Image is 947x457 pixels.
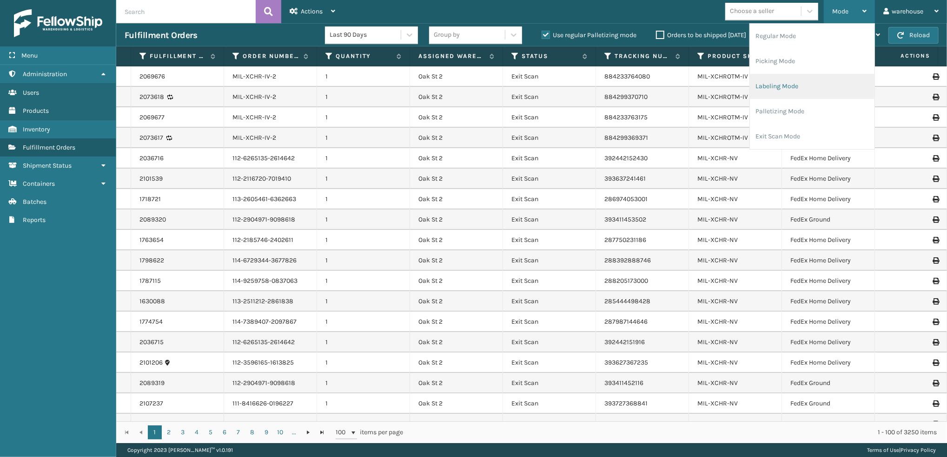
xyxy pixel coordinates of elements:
div: 1 - 100 of 3250 items [416,428,937,437]
a: 2 [162,425,176,439]
a: MIL-XCHR-NV [697,195,738,203]
i: Print Label [933,400,938,407]
td: 1 [317,414,410,434]
td: FedEx Home Delivery [782,312,875,332]
td: Exit Scan [503,148,596,169]
i: Print Label [933,421,938,427]
td: Exit Scan [503,414,596,434]
li: Palletizing Mode [750,99,874,124]
td: Oak St 2 [410,107,503,128]
td: FedEx Home Delivery [782,271,875,291]
i: Print Label [933,176,938,182]
a: 287987144646 [604,318,648,326]
a: 1798622 [139,256,164,265]
td: 1 [317,332,410,353]
td: FedEx Ground [782,373,875,393]
a: MIL-XCHR-NV [697,236,738,244]
td: 111-8416626-0196227 [224,393,317,414]
td: Oak St 2 [410,128,503,148]
i: Print Label [933,94,938,100]
td: 1 [317,107,410,128]
td: Exit Scan [503,312,596,332]
a: 2036716 [139,154,164,163]
td: 1 [317,393,410,414]
td: FedEx Ground [782,393,875,414]
td: FedEx Ground [782,209,875,230]
td: 114-9259758-0837063 [224,271,317,291]
td: 114-7389407-2097867 [224,312,317,332]
td: Exit Scan [503,107,596,128]
label: Product SKU [708,52,764,60]
a: MIL-XCHR-NV [697,420,738,428]
i: Print Label [933,73,938,80]
a: MIL-XCHR-NV [697,318,738,326]
a: MIL-XCHR-NV [697,379,738,387]
label: Assigned Warehouse [418,52,485,60]
td: 112-6265135-2614642 [224,332,317,353]
img: logo [14,9,102,37]
span: Fulfillment Orders [23,144,75,151]
li: Labeling Mode [750,74,874,99]
a: 393727368841 [604,399,648,407]
td: Exit Scan [503,189,596,209]
td: 1 [317,169,410,189]
a: 884299370710 [604,93,648,101]
td: Oak St 2 [410,393,503,414]
td: Exit Scan [503,393,596,414]
td: 1 [317,230,410,250]
span: Batches [23,198,46,206]
td: Exit Scan [503,230,596,250]
p: Copyright 2023 [PERSON_NAME]™ v 1.0.191 [127,443,233,457]
a: 8 [245,425,259,439]
td: FedEx Home Delivery [782,250,875,271]
td: Oak St 2 [410,230,503,250]
td: FedEx Home Delivery [782,353,875,373]
a: 2036715 [139,338,164,347]
label: Orders to be shipped [DATE] [656,31,746,39]
a: 5 [204,425,218,439]
a: 1774754 [139,317,163,326]
span: Go to the last page [318,429,326,436]
div: Group by [434,30,460,40]
a: 392442151916 [604,338,645,346]
a: MIL-XCHROTM-IV [697,134,748,142]
a: 285444498428 [604,297,650,305]
a: MIL-XCHROTM-IV [697,72,748,80]
i: Print Label [933,298,938,305]
td: Exit Scan [503,353,596,373]
i: Print Label [933,339,938,346]
label: Status [522,52,578,60]
td: Exit Scan [503,250,596,271]
i: Print Label [933,278,938,284]
a: 2073618 [139,92,164,102]
td: FedEx Home Delivery [782,414,875,434]
a: MIL-XCHROTM-IV [697,93,748,101]
td: Oak St 2 [410,332,503,353]
td: 1 [317,291,410,312]
td: Oak St 2 [410,87,503,107]
span: Users [23,89,39,97]
td: 112-3596165-1613825 [224,353,317,373]
span: Mode [832,7,848,15]
a: 1 [148,425,162,439]
td: Oak St 2 [410,189,503,209]
span: Products [23,107,49,115]
div: Last 90 Days [330,30,402,40]
span: Containers [23,180,55,188]
a: 2101539 [139,174,163,183]
td: Oak St 2 [410,312,503,332]
a: 884299369371 [604,134,648,142]
a: Go to the last page [315,425,329,439]
a: 1763654 [139,235,164,245]
a: 288205173000 [604,277,648,285]
td: Exit Scan [503,291,596,312]
button: Reload [888,27,939,44]
span: Actions [301,7,323,15]
a: 393411452116 [604,379,643,387]
a: 9 [259,425,273,439]
div: Choose a seller [730,7,774,16]
td: Oak St 2 [410,271,503,291]
a: MIL-XCHR-NV [697,154,738,162]
a: MIL-XCHR-NV [697,399,738,407]
td: Oak St 2 [410,373,503,393]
